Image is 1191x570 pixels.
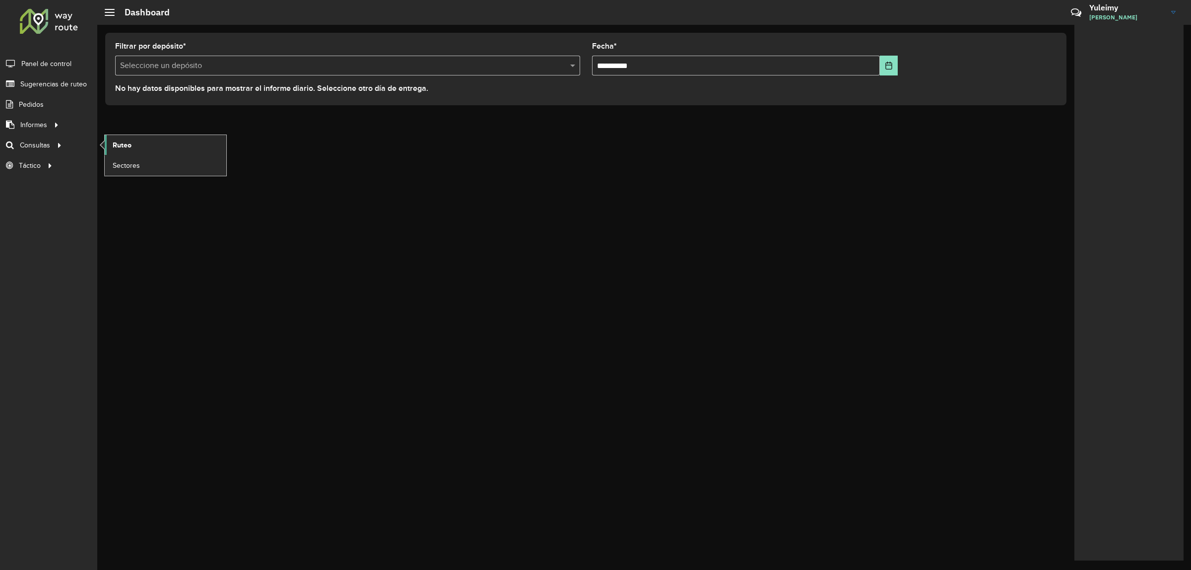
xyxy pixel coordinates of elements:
[1089,13,1164,22] span: [PERSON_NAME]
[592,40,617,52] label: Fecha
[1065,2,1087,23] a: Contacto rápido
[19,99,44,110] span: Pedidos
[115,40,186,52] label: Filtrar por depósito
[113,140,132,150] span: Ruteo
[20,79,87,89] span: Sugerencias de ruteo
[105,155,226,175] a: Sectores
[880,56,897,75] button: Choose Date
[19,160,41,171] span: Táctico
[113,160,140,171] span: Sectores
[20,120,47,130] span: Informes
[21,59,71,69] span: Panel de control
[20,140,50,150] span: Consultas
[105,135,226,155] a: Ruteo
[1089,3,1164,12] h3: Yuleimy
[115,7,170,18] h2: Dashboard
[115,82,428,94] label: No hay datos disponibles para mostrar el informe diario. Seleccione otro día de entrega.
